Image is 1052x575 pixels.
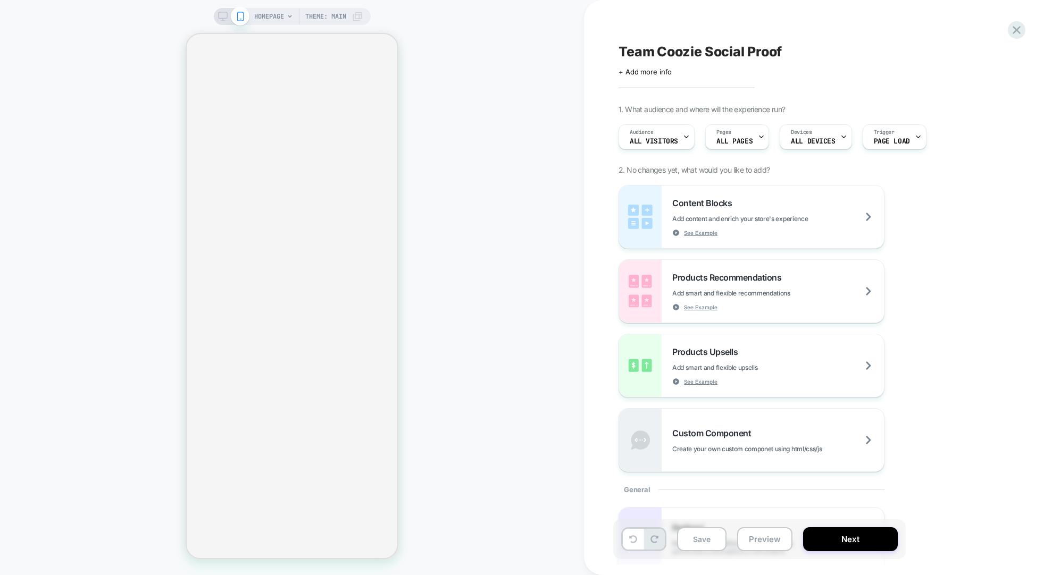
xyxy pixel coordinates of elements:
[684,303,717,311] span: See Example
[672,198,737,208] span: Content Blocks
[672,272,787,283] span: Products Recommendations
[672,445,875,453] span: Create your own custom componet using html/css/js
[619,165,770,174] span: 2. No changes yet, what would you like to add?
[672,346,743,357] span: Products Upsells
[672,289,844,297] span: Add smart and flexible recommendations
[630,138,678,145] span: All Visitors
[803,527,898,551] button: Next
[677,527,727,551] button: Save
[791,138,835,145] span: ALL DEVICES
[874,129,895,136] span: Trigger
[672,215,861,223] span: Add content and enrich your store's experience
[716,138,753,145] span: ALL PAGES
[254,8,284,25] span: HOMEPAGE
[619,67,672,76] span: + Add more info
[716,129,731,136] span: Pages
[672,428,756,438] span: Custom Component
[684,229,717,236] span: See Example
[737,527,792,551] button: Preview
[684,378,717,385] span: See Example
[305,8,346,25] span: Theme: MAIN
[619,44,782,60] span: Team Coozie Social Proof
[791,129,812,136] span: Devices
[630,129,654,136] span: Audience
[874,138,910,145] span: Page Load
[619,105,785,114] span: 1. What audience and where will the experience run?
[672,363,811,371] span: Add smart and flexible upsells
[619,472,884,507] div: General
